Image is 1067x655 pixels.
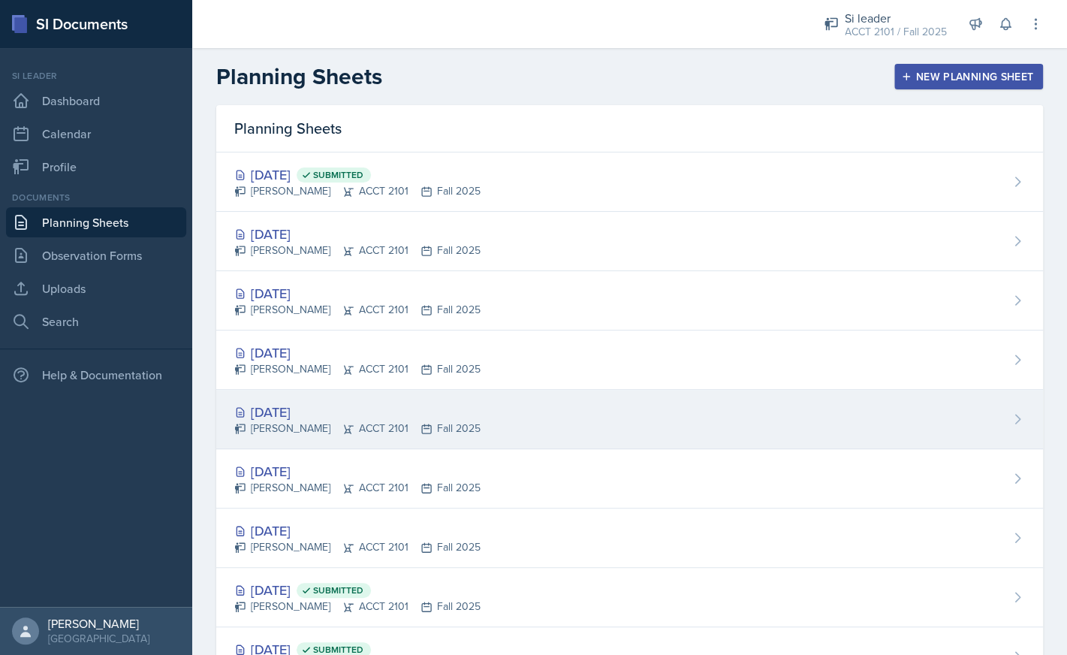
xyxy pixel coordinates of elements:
[894,64,1043,89] button: New Planning Sheet
[216,509,1043,568] a: [DATE] [PERSON_NAME]ACCT 2101Fall 2025
[6,306,186,337] a: Search
[216,63,382,90] h2: Planning Sheets
[6,191,186,204] div: Documents
[6,360,186,390] div: Help & Documentation
[845,24,947,40] div: ACCT 2101 / Fall 2025
[234,302,481,318] div: [PERSON_NAME] ACCT 2101 Fall 2025
[216,390,1043,449] a: [DATE] [PERSON_NAME]ACCT 2101Fall 2025
[313,584,363,596] span: Submitted
[216,271,1043,331] a: [DATE] [PERSON_NAME]ACCT 2101Fall 2025
[6,273,186,303] a: Uploads
[234,480,481,496] div: [PERSON_NAME] ACCT 2101 Fall 2025
[234,183,481,199] div: [PERSON_NAME] ACCT 2101 Fall 2025
[234,165,481,185] div: [DATE]
[234,599,481,614] div: [PERSON_NAME] ACCT 2101 Fall 2025
[6,69,186,83] div: Si leader
[234,539,481,555] div: [PERSON_NAME] ACCT 2101 Fall 2025
[6,86,186,116] a: Dashboard
[48,631,149,646] div: [GEOGRAPHIC_DATA]
[313,169,363,181] span: Submitted
[234,521,481,541] div: [DATE]
[216,331,1043,390] a: [DATE] [PERSON_NAME]ACCT 2101Fall 2025
[234,361,481,377] div: [PERSON_NAME] ACCT 2101 Fall 2025
[234,461,481,481] div: [DATE]
[48,616,149,631] div: [PERSON_NAME]
[6,119,186,149] a: Calendar
[234,421,481,436] div: [PERSON_NAME] ACCT 2101 Fall 2025
[216,152,1043,212] a: [DATE] Submitted [PERSON_NAME]ACCT 2101Fall 2025
[216,105,1043,152] div: Planning Sheets
[234,343,481,363] div: [DATE]
[6,152,186,182] a: Profile
[6,207,186,237] a: Planning Sheets
[234,243,481,258] div: [PERSON_NAME] ACCT 2101 Fall 2025
[234,224,481,244] div: [DATE]
[845,9,947,27] div: Si leader
[234,283,481,303] div: [DATE]
[234,402,481,422] div: [DATE]
[6,240,186,270] a: Observation Forms
[234,580,481,600] div: [DATE]
[216,568,1043,627] a: [DATE] Submitted [PERSON_NAME]ACCT 2101Fall 2025
[216,212,1043,271] a: [DATE] [PERSON_NAME]ACCT 2101Fall 2025
[904,71,1033,83] div: New Planning Sheet
[216,449,1043,509] a: [DATE] [PERSON_NAME]ACCT 2101Fall 2025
